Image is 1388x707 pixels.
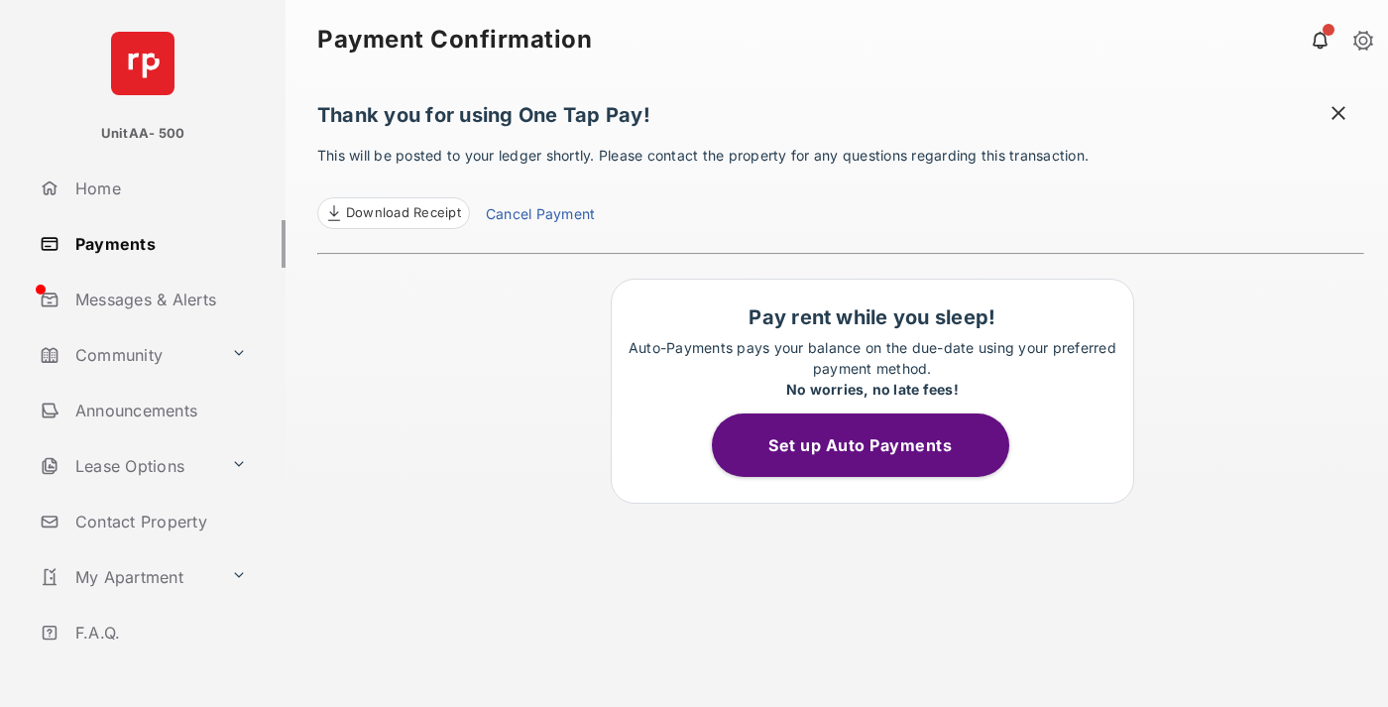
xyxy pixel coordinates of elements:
a: Set up Auto Payments [712,435,1033,455]
a: My Apartment [32,553,223,601]
h1: Thank you for using One Tap Pay! [317,103,1364,137]
p: UnitAA- 500 [101,124,185,144]
a: Payments [32,220,286,268]
p: This will be posted to your ledger shortly. Please contact the property for any questions regardi... [317,145,1364,229]
p: Auto-Payments pays your balance on the due-date using your preferred payment method. [622,337,1123,400]
img: svg+xml;base64,PHN2ZyB4bWxucz0iaHR0cDovL3d3dy53My5vcmcvMjAwMC9zdmciIHdpZHRoPSI2NCIgaGVpZ2h0PSI2NC... [111,32,174,95]
a: F.A.Q. [32,609,286,656]
a: Community [32,331,223,379]
strong: Payment Confirmation [317,28,592,52]
h1: Pay rent while you sleep! [622,305,1123,329]
span: Download Receipt [346,203,461,223]
div: No worries, no late fees! [622,379,1123,400]
a: Home [32,165,286,212]
button: Set up Auto Payments [712,413,1009,477]
a: Lease Options [32,442,223,490]
a: Download Receipt [317,197,470,229]
a: Messages & Alerts [32,276,286,323]
a: Contact Property [32,498,286,545]
a: Cancel Payment [486,203,595,229]
a: Announcements [32,387,286,434]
